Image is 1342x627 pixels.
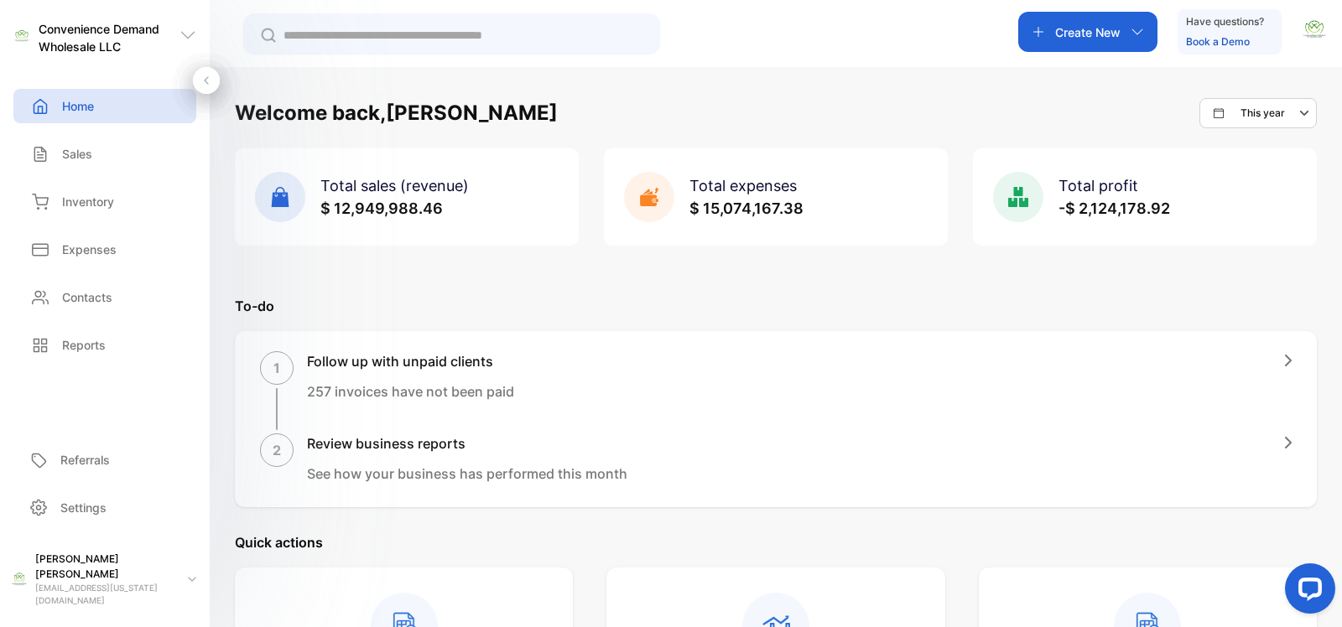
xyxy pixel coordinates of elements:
h1: Welcome back, [PERSON_NAME] [235,98,558,128]
p: Expenses [62,241,117,258]
p: [PERSON_NAME] [PERSON_NAME] [35,552,174,582]
span: -$ 2,124,178.92 [1059,199,1170,217]
span: Total profit [1059,177,1138,194]
p: Reports [62,336,106,354]
img: avatar [1302,17,1327,42]
img: profile [10,570,29,588]
h1: Review business reports [307,433,627,453]
p: This year [1241,106,1285,121]
p: Inventory [62,193,114,210]
span: $ 12,949,988.46 [320,199,443,217]
p: Home [62,97,94,115]
p: Contacts [62,288,112,306]
span: Total sales (revenue) [320,177,469,194]
p: Quick actions [235,532,1317,552]
p: See how your business has performed this month [307,464,627,484]
p: To-do [235,296,1317,316]
img: logo [13,28,30,44]
span: $ 15,074,167.38 [689,199,804,217]
p: Referrals [60,451,110,469]
button: avatar [1302,12,1327,52]
p: Convenience Demand Wholesale LLC [39,20,179,55]
h1: Follow up with unpaid clients [307,351,514,371]
p: Sales [62,145,92,163]
a: Book a Demo [1186,35,1250,48]
span: Total expenses [689,177,797,194]
p: 257 invoices have not been paid [307,381,514,402]
iframe: LiveChat chat widget [1272,557,1342,627]
p: 1 [273,358,280,378]
p: [EMAIL_ADDRESS][US_STATE][DOMAIN_NAME] [35,582,174,607]
p: Settings [60,499,107,516]
p: Create New [1055,23,1121,41]
p: Have questions? [1186,13,1264,30]
button: This year [1199,98,1317,128]
p: 2 [273,440,281,460]
button: Create New [1018,12,1157,52]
